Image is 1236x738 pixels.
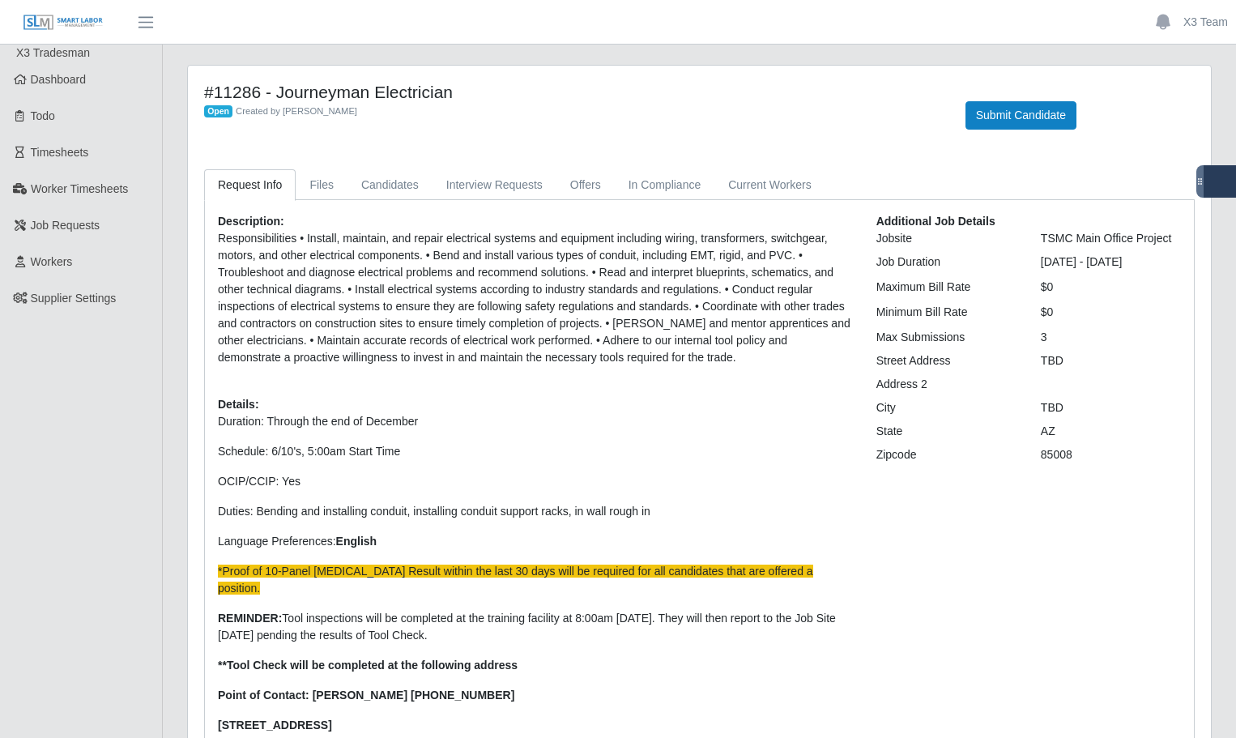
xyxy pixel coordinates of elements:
[218,443,852,460] p: Schedule: 6/10's, 5:00am Start Time
[1029,230,1193,247] div: TSMC Main Office Project
[864,279,1029,296] div: Maximum Bill Rate
[218,215,284,228] b: Description:
[16,46,90,59] span: X3 Tradesman
[347,169,433,201] a: Candidates
[264,505,650,518] span: ending and installing conduit, installing conduit support racks, in wall rough in
[1029,423,1193,440] div: AZ
[296,169,347,201] a: Files
[218,659,518,672] strong: **Tool Check will be completed at the following address
[1029,304,1193,321] div: $0
[31,219,100,232] span: Job Requests
[864,304,1029,321] div: Minimum Bill Rate
[236,106,357,116] span: Created by [PERSON_NAME]
[336,535,377,548] strong: English
[23,14,104,32] img: SLM Logo
[864,399,1029,416] div: City
[864,230,1029,247] div: Jobsite
[615,169,715,201] a: In Compliance
[218,533,852,550] p: Language Preferences:
[1029,399,1193,416] div: TBD
[31,146,89,159] span: Timesheets
[218,413,852,430] p: Duration: Through the end of December
[714,169,825,201] a: Current Workers
[1029,254,1193,271] div: [DATE] - [DATE]
[1029,279,1193,296] div: $0
[204,169,296,201] a: Request Info
[1029,446,1193,463] div: 85008
[218,610,852,644] p: Tool inspections will be completed at the training facility at 8:00am [DATE]. They will then repo...
[204,105,232,118] span: Open
[218,719,332,732] strong: [STREET_ADDRESS]
[1029,329,1193,346] div: 3
[218,473,852,490] p: OCIP/CCIP: Yes
[204,82,941,102] h4: #11286 - Journeyman Electrician
[864,423,1029,440] div: State
[864,446,1029,463] div: Zipcode
[31,255,73,268] span: Workers
[864,254,1029,271] div: Job Duration
[218,565,813,595] span: *Proof of 10-Panel [MEDICAL_DATA] Result within the last 30 days will be required for all candida...
[1183,14,1228,31] a: X3 Team
[864,376,1029,393] div: Address 2
[31,109,55,122] span: Todo
[218,612,282,625] strong: REMINDER:
[864,329,1029,346] div: Max Submissions
[433,169,556,201] a: Interview Requests
[31,73,87,86] span: Dashboard
[864,352,1029,369] div: Street Address
[31,182,128,195] span: Worker Timesheets
[218,503,852,520] p: Duties: B
[218,398,259,411] b: Details:
[965,101,1076,130] button: Submit Candidate
[876,215,995,228] b: Additional Job Details
[31,292,117,305] span: Supplier Settings
[1029,352,1193,369] div: TBD
[218,689,514,702] strong: Point of Contact: [PERSON_NAME] [PHONE_NUMBER]
[556,169,615,201] a: Offers
[218,230,852,366] p: Responsibilities • Install, maintain, and repair electrical systems and equipment including wirin...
